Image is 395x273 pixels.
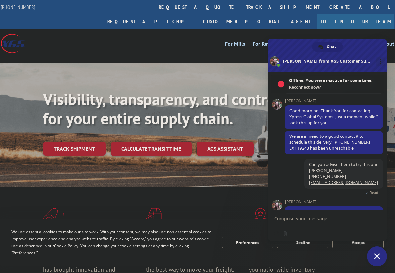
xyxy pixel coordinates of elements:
b: Visibility, transparency, and control for your entire supply chain. [43,89,280,129]
textarea: Compose your message... [274,216,366,222]
a: XGS ASSISTANT [197,142,254,156]
a: Customer Portal [198,14,284,29]
button: Accept [332,237,383,248]
span: Offline. You were inactive for some time. [289,77,381,84]
span: Read [370,190,378,195]
span: [PERSON_NAME] [285,200,383,204]
img: xgs-icon-focused-on-flooring-red [146,208,162,225]
a: Request a pickup [102,14,198,29]
span: [PERSON_NAME] [285,99,383,103]
a: [EMAIL_ADDRESS][DOMAIN_NAME] [309,180,378,185]
a: About [380,41,394,48]
div: Chat [312,42,343,52]
span: Can you advise them to try this one [PERSON_NAME] [PHONE_NUMBER] [309,162,378,185]
a: For Retailers [253,41,282,48]
span: We are in need to a good contact # to schedule this delivery. [PHONE_NUMBER] EXT.19243 has been u... [289,134,370,151]
button: Decline [277,237,328,248]
img: xgs-icon-flagship-distribution-model-red [249,208,272,225]
span: Preferences [13,250,35,256]
span: Good morning. Thank You for contacting Xpress Global Systems. Just a moment while I look this up ... [289,108,378,126]
a: For Mills [225,41,245,48]
span: Cookie Policy [54,243,78,249]
a: Track shipment [43,142,106,156]
img: xgs-icon-total-supply-chain-intelligence-red [43,208,64,225]
div: Close chat [367,246,387,266]
span: Insert an emoji [274,231,279,236]
a: Calculate transit time [111,142,192,156]
span: Reconnect now? [289,84,381,91]
div: We use essential cookies to make our site work. With your consent, we may also use non-essential ... [11,228,214,256]
span: Yes, I will send this contact info to the service center. Thank you [289,209,377,221]
a: Agent [284,14,317,29]
span: Chat [327,42,336,52]
a: [PHONE_NUMBER] [1,4,35,10]
div: More channels [376,57,385,66]
a: Join Our Team [317,14,394,29]
button: Preferences [222,237,273,248]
